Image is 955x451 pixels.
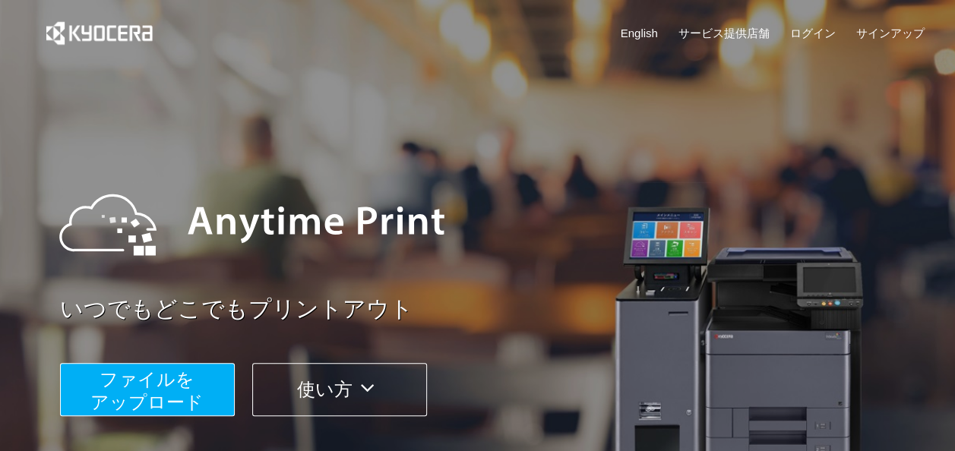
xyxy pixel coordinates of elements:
[90,369,204,412] span: ファイルを ​​アップロード
[855,25,924,41] a: サインアップ
[678,25,770,41] a: サービス提供店舗
[621,25,658,41] a: English
[60,293,934,326] a: いつでもどこでもプリントアウト
[790,25,836,41] a: ログイン
[60,363,235,416] button: ファイルを​​アップロード
[252,363,427,416] button: 使い方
